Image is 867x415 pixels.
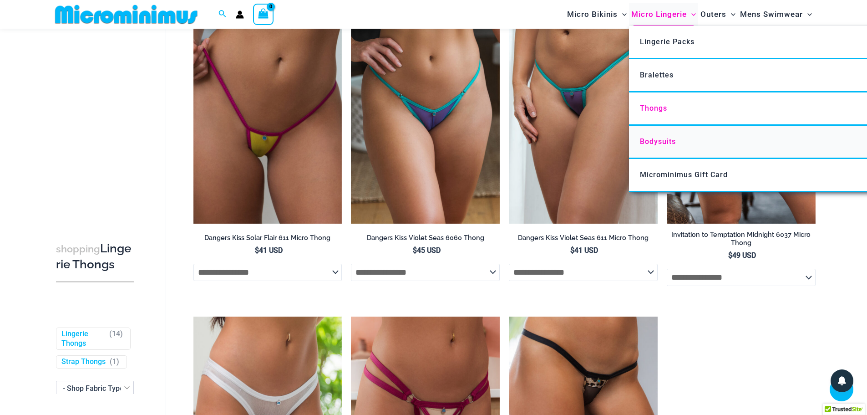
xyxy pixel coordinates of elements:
[56,241,134,272] h3: Lingerie Thongs
[570,246,574,255] span: $
[740,3,803,26] span: Mens Swimwear
[698,3,738,26] a: OutersMenu ToggleMenu Toggle
[351,0,500,224] img: Dangers Kiss Violet Seas 6060 Thong 01
[193,0,342,224] img: Dangers Kiss Solar Flair 611 Micro 01
[193,234,342,242] h2: Dangers Kiss Solar Flair 611 Micro Thong
[255,246,283,255] bdi: 41 USD
[728,251,732,260] span: $
[738,3,814,26] a: Mens SwimwearMenu ToggleMenu Toggle
[640,71,674,79] span: Bralettes
[218,9,227,20] a: Search icon link
[110,358,119,367] span: ( )
[193,234,342,246] a: Dangers Kiss Solar Flair 611 Micro Thong
[509,234,658,242] h2: Dangers Kiss Violet Seas 611 Micro Thong
[565,3,629,26] a: Micro BikinisMenu ToggleMenu Toggle
[193,0,342,224] a: Dangers Kiss Solar Flair 611 Micro 01Dangers Kiss Solar Flair 611 Micro 02Dangers Kiss Solar Flai...
[640,37,695,46] span: Lingerie Packs
[56,381,134,396] span: - Shop Fabric Type
[253,4,274,25] a: View Shopping Cart, empty
[687,3,696,26] span: Menu Toggle
[509,0,658,224] img: Dangers Kiss Violet Seas 611 Micro 01
[351,0,500,224] a: Dangers Kiss Violet Seas 6060 Thong 01Dangers Kiss Violet Seas 6060 Thong 02Dangers Kiss Violet S...
[631,3,687,26] span: Micro Lingerie
[413,246,441,255] bdi: 45 USD
[640,170,728,179] span: Microminimus Gift Card
[567,3,618,26] span: Micro Bikinis
[61,329,105,348] a: Lingerie Thongs
[728,251,756,260] bdi: 49 USD
[509,234,658,246] a: Dangers Kiss Violet Seas 611 Micro Thong
[56,31,138,213] iframe: TrustedSite Certified
[56,381,133,395] span: - Shop Fabric Type
[700,3,726,26] span: Outers
[61,358,106,367] a: Strap Thongs
[63,384,124,393] span: - Shop Fabric Type
[255,246,259,255] span: $
[640,104,667,113] span: Thongs
[667,231,816,247] h2: Invitation to Temptation Midnight 6037 Micro Thong
[563,1,816,27] nav: Site Navigation
[51,4,201,25] img: MM SHOP LOGO FLAT
[351,234,500,242] h2: Dangers Kiss Violet Seas 6060 Thong
[726,3,735,26] span: Menu Toggle
[618,3,627,26] span: Menu Toggle
[56,243,100,255] span: shopping
[667,231,816,251] a: Invitation to Temptation Midnight 6037 Micro Thong
[413,246,417,255] span: $
[109,329,123,348] span: ( )
[640,137,676,146] span: Bodysuits
[236,10,244,19] a: Account icon link
[112,358,117,366] span: 1
[509,0,658,224] a: Dangers Kiss Violet Seas 611 Micro 01Dangers Kiss Violet Seas 1060 Bra 611 Micro 05Dangers Kiss V...
[803,3,812,26] span: Menu Toggle
[570,246,598,255] bdi: 41 USD
[112,329,120,338] span: 14
[629,3,698,26] a: Micro LingerieMenu ToggleMenu Toggle
[351,234,500,246] a: Dangers Kiss Violet Seas 6060 Thong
